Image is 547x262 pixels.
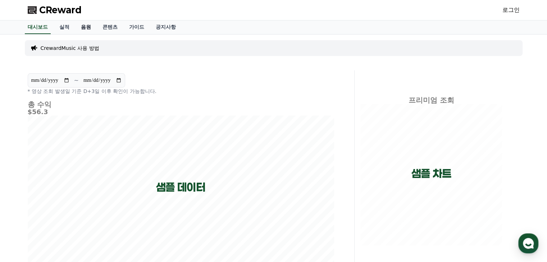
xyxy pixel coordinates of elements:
[93,202,138,220] a: 설정
[28,4,82,16] a: CReward
[28,88,334,95] p: * 영상 조회 발생일 기준 D+3일 이후 확인이 가능합니다.
[25,20,51,34] a: 대시보드
[502,6,520,14] a: 로그인
[54,20,75,34] a: 실적
[39,4,82,16] span: CReward
[41,45,99,52] a: CrewardMusic 사용 방법
[411,167,451,180] p: 샘플 차트
[28,100,334,108] h4: 총 수익
[47,202,93,220] a: 대화
[360,96,502,104] h4: 프리미엄 조회
[2,202,47,220] a: 홈
[123,20,150,34] a: 가이드
[75,20,97,34] a: 음원
[66,214,74,219] span: 대화
[150,20,182,34] a: 공지사항
[74,76,79,85] p: ~
[156,181,205,194] p: 샘플 데이터
[111,213,120,219] span: 설정
[28,108,334,116] h5: $56.3
[23,213,27,219] span: 홈
[97,20,123,34] a: 콘텐츠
